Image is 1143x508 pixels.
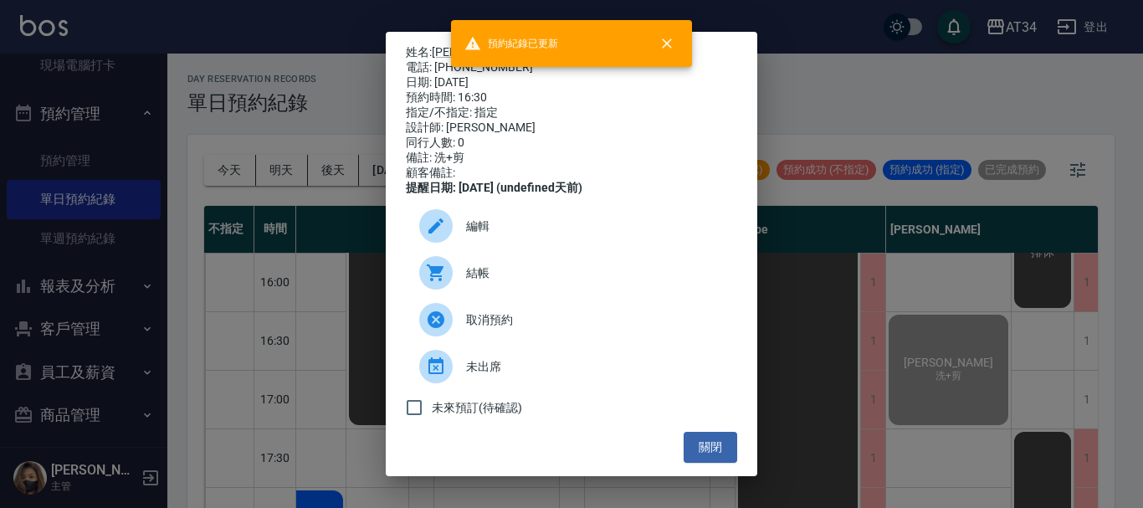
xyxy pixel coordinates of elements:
[466,358,724,376] span: 未出席
[406,151,737,166] div: 備註: 洗+剪
[432,45,521,59] a: [PERSON_NAME]
[466,218,724,235] span: 編輯
[406,343,737,390] div: 未出席
[406,181,737,196] div: 提醒日期: [DATE] (undefined天前)
[406,105,737,121] div: 指定/不指定: 指定
[406,45,737,60] p: 姓名:
[406,90,737,105] div: 預約時間: 16:30
[466,311,724,329] span: 取消預約
[406,60,737,75] div: 電話: [PHONE_NUMBER]
[406,203,737,249] div: 編輯
[406,296,737,343] div: 取消預約
[466,264,724,282] span: 結帳
[406,249,737,296] a: 結帳
[684,432,737,463] button: 關閉
[648,25,685,62] button: close
[464,35,558,52] span: 預約紀錄已更新
[406,121,737,136] div: 設計師: [PERSON_NAME]
[432,399,522,417] span: 未來預訂(待確認)
[406,75,737,90] div: 日期: [DATE]
[406,136,737,151] div: 同行人數: 0
[406,166,737,181] div: 顧客備註:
